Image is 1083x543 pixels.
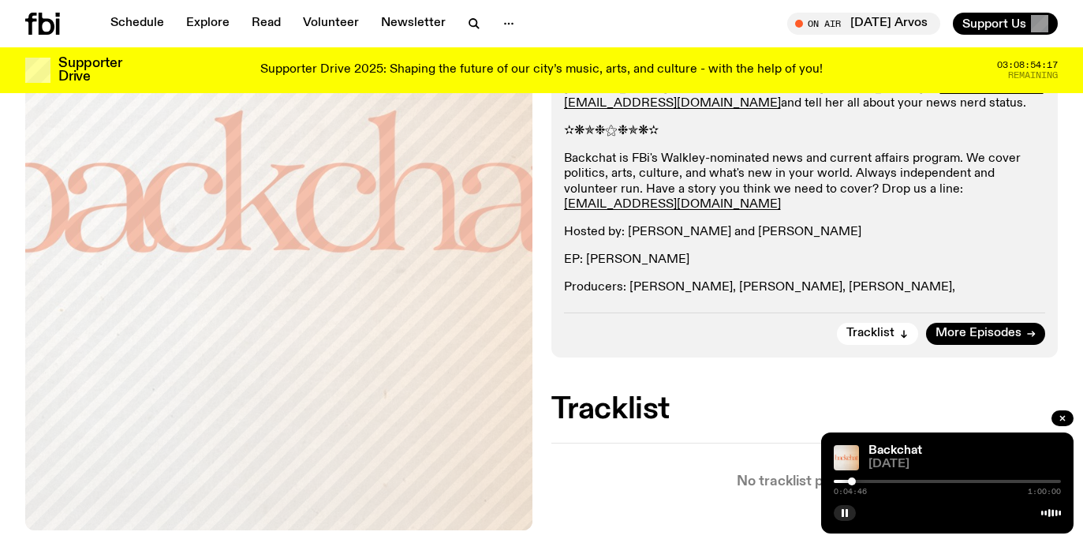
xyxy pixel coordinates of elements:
[293,13,368,35] a: Volunteer
[868,444,922,457] a: Backchat
[101,13,174,35] a: Schedule
[837,323,918,345] button: Tracklist
[372,13,455,35] a: Newsletter
[564,280,1046,310] p: Producers: [PERSON_NAME], [PERSON_NAME], [PERSON_NAME], [PERSON_NAME], [PERSON_NAME], [PERSON_NAM...
[564,198,781,211] a: [EMAIL_ADDRESS][DOMAIN_NAME]
[787,13,940,35] button: On Air[DATE] Arvos
[242,13,290,35] a: Read
[564,82,1044,110] a: [PERSON_NAME][EMAIL_ADDRESS][DOMAIN_NAME]
[935,328,1021,339] span: More Episodes
[997,61,1058,69] span: 03:08:54:17
[926,323,1045,345] a: More Episodes
[1028,488,1061,496] span: 1:00:00
[962,17,1026,31] span: Support Us
[564,124,1046,139] p: ✫❋✯❉⚝❉✯❋✫
[551,395,1059,424] h2: Tracklist
[564,253,1046,268] p: EP: [PERSON_NAME]
[551,475,1059,489] p: No tracklist provided
[260,63,823,77] p: Supporter Drive 2025: Shaping the future of our city’s music, arts, and culture - with the help o...
[58,57,121,84] h3: Supporter Drive
[1008,71,1058,80] span: Remaining
[953,13,1058,35] button: Support Us
[868,459,1061,470] span: [DATE]
[846,328,894,339] span: Tracklist
[564,152,1046,212] p: Backchat is FBi's Walkley-nominated news and current affairs program. We cover politics, arts, cu...
[834,488,867,496] span: 0:04:46
[564,225,1046,240] p: Hosted by: [PERSON_NAME] and [PERSON_NAME]
[177,13,239,35] a: Explore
